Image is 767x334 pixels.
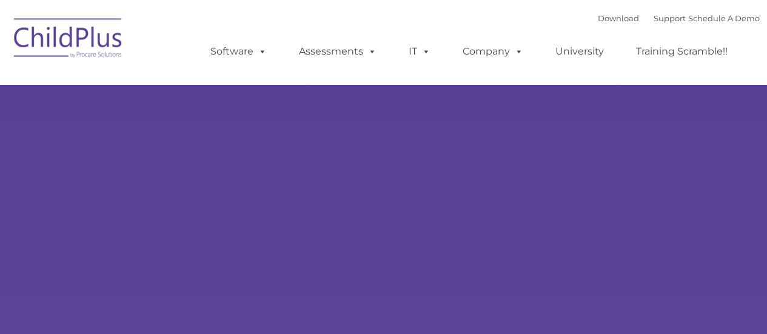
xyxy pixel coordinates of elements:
a: Support [654,13,686,23]
img: ChildPlus by Procare Solutions [8,10,129,70]
font: | [598,13,760,23]
a: Assessments [287,39,389,64]
a: University [543,39,616,64]
a: Download [598,13,639,23]
a: Schedule A Demo [688,13,760,23]
a: Company [450,39,535,64]
a: Software [198,39,279,64]
a: IT [397,39,443,64]
a: Training Scramble!! [624,39,740,64]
